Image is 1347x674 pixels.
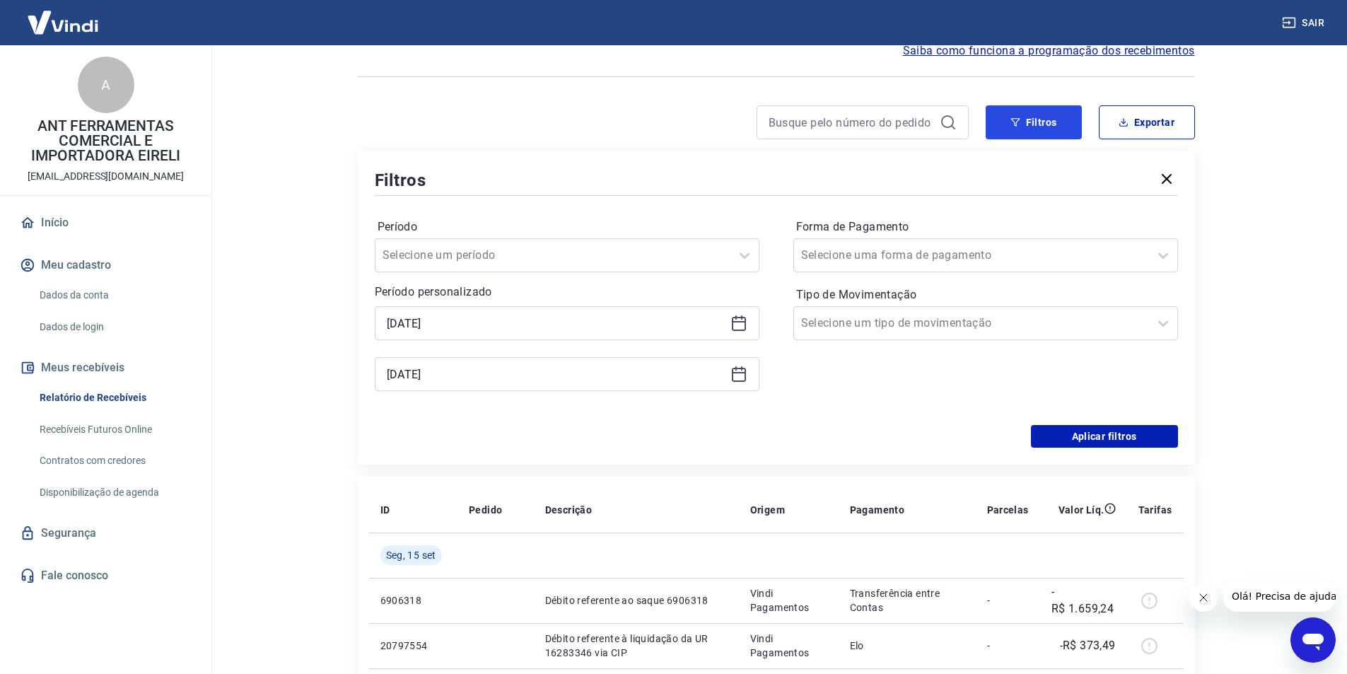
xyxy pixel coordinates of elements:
button: Filtros [986,105,1082,139]
span: Seg, 15 set [386,548,436,562]
button: Aplicar filtros [1031,425,1178,448]
iframe: Mensagem da empresa [1223,581,1336,612]
a: Disponibilização de agenda [34,478,194,507]
a: Dados de login [34,313,194,342]
p: Pedido [469,503,502,517]
img: Vindi [17,1,109,44]
input: Data final [387,364,725,385]
a: Segurança [17,518,194,549]
p: Origem [750,503,785,517]
p: Elo [850,639,964,653]
a: Fale conosco [17,560,194,591]
p: Vindi Pagamentos [750,586,827,615]
p: 20797554 [380,639,446,653]
p: Descrição [545,503,593,517]
iframe: Fechar mensagem [1189,583,1218,612]
label: Forma de Pagamento [796,219,1175,236]
a: Relatório de Recebíveis [34,383,194,412]
iframe: Botão para abrir a janela de mensagens [1290,617,1336,663]
p: - [987,639,1029,653]
p: Débito referente à liquidação da UR 16283346 via CIP [545,632,728,660]
input: Busque pelo número do pedido [769,112,934,133]
span: Olá! Precisa de ajuda? [8,10,119,21]
a: Início [17,207,194,238]
button: Meu cadastro [17,250,194,281]
p: Pagamento [850,503,905,517]
p: -R$ 1.659,24 [1051,583,1116,617]
a: Dados da conta [34,281,194,310]
p: -R$ 373,49 [1060,637,1116,654]
p: Período personalizado [375,284,759,301]
button: Sair [1279,10,1330,36]
p: ANT FERRAMENTAS COMERCIAL E IMPORTADORA EIRELI [11,119,200,163]
button: Meus recebíveis [17,352,194,383]
a: Saiba como funciona a programação dos recebimentos [903,42,1195,59]
button: Exportar [1099,105,1195,139]
a: Contratos com credores [34,446,194,475]
h5: Filtros [375,169,427,192]
label: Tipo de Movimentação [796,286,1175,303]
p: [EMAIL_ADDRESS][DOMAIN_NAME] [28,169,184,184]
a: Recebíveis Futuros Online [34,415,194,444]
p: Tarifas [1138,503,1172,517]
p: Débito referente ao saque 6906318 [545,593,728,608]
p: Transferência entre Contas [850,586,964,615]
div: A [78,57,134,113]
p: 6906318 [380,593,446,608]
p: Vindi Pagamentos [750,632,827,660]
p: ID [380,503,390,517]
p: Valor Líq. [1059,503,1104,517]
p: - [987,593,1029,608]
label: Período [378,219,757,236]
input: Data inicial [387,313,725,334]
p: Parcelas [987,503,1029,517]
